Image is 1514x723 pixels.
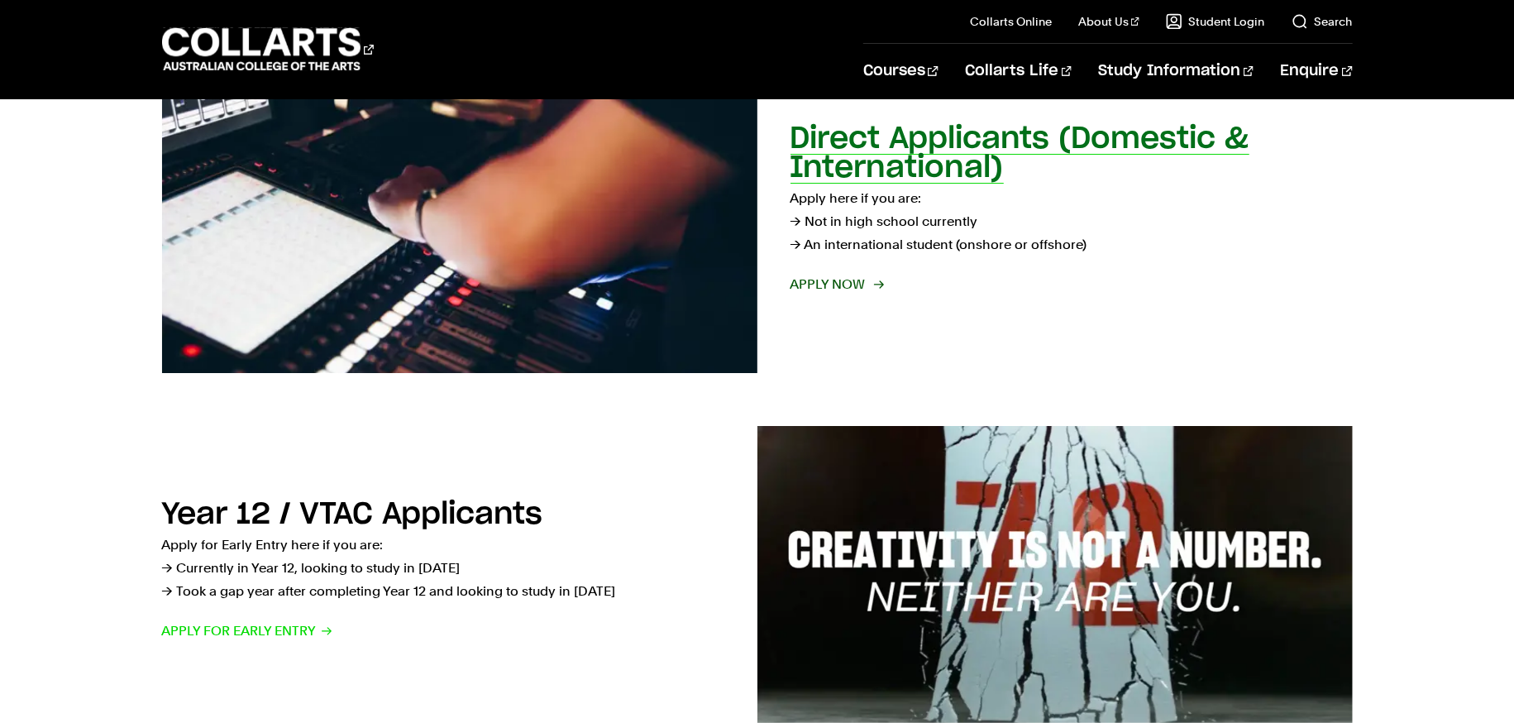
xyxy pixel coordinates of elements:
[1292,13,1353,30] a: Search
[965,44,1072,98] a: Collarts Life
[790,124,1249,183] h2: Direct Applicants (Domestic & International)
[162,65,1353,373] a: Direct Applicants (Domestic & International) Apply here if you are:→ Not in high school currently...
[1280,44,1352,98] a: Enquire
[863,44,938,98] a: Courses
[1166,13,1265,30] a: Student Login
[162,500,543,529] h2: Year 12 / VTAC Applicants
[970,13,1052,30] a: Collarts Online
[1098,44,1254,98] a: Study Information
[162,534,724,603] p: Apply for Early Entry here if you are: → Currently in Year 12, looking to study in [DATE] → Took ...
[162,26,374,73] div: Go to homepage
[790,187,1353,256] p: Apply here if you are: → Not in high school currently → An international student (onshore or offs...
[1078,13,1139,30] a: About Us
[790,273,882,296] span: Apply now
[162,620,333,643] span: Apply for Early Entry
